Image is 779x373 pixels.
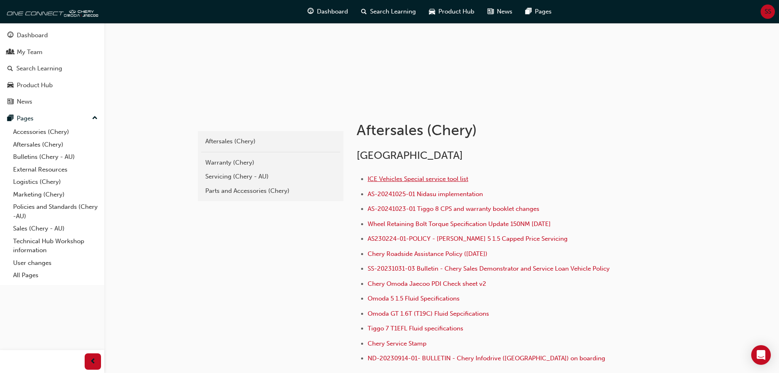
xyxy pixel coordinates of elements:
span: guage-icon [308,7,314,17]
div: Parts and Accessories (Chery) [205,186,336,196]
span: people-icon [7,49,13,56]
a: news-iconNews [481,3,519,20]
a: Aftersales (Chery) [201,134,340,149]
h1: Aftersales (Chery) [357,121,625,139]
a: My Team [3,45,101,60]
span: Search Learning [370,7,416,16]
a: Chery Service Stamp [368,340,427,347]
a: Bulletins (Chery - AU) [10,151,101,163]
span: SS [765,7,771,16]
a: Parts and Accessories (Chery) [201,184,340,198]
a: Tiggo 7 T1EFL Fluid specifications [368,325,463,332]
div: Warranty (Chery) [205,158,336,167]
img: oneconnect [4,3,98,20]
a: Warranty (Chery) [201,156,340,170]
a: search-iconSearch Learning [355,3,422,20]
div: Pages [17,114,34,123]
a: pages-iconPages [519,3,558,20]
a: Marketing (Chery) [10,188,101,201]
a: External Resources [10,163,101,176]
a: Dashboard [3,28,101,43]
div: Dashboard [17,31,48,40]
div: News [17,97,32,106]
div: My Team [17,47,43,57]
a: Aftersales (Chery) [10,138,101,151]
a: Sales (Chery - AU) [10,222,101,235]
span: Pages [535,7,552,16]
a: ND-20230914-01- BULLETIN - Chery Infodrive ([GEOGRAPHIC_DATA]) on boarding [368,355,605,362]
span: guage-icon [7,32,13,39]
a: Chery Roadside Assistance Policy ([DATE]) [368,250,487,258]
a: ICE Vehicles Special service tool list [368,175,468,183]
button: SS [761,5,775,19]
a: Chery Omoda Jaecoo PDI Check sheet v2 [368,280,486,287]
a: Servicing (Chery - AU) [201,170,340,184]
div: Product Hub [17,81,53,90]
span: car-icon [429,7,435,17]
a: Omoda 5 1.5 Fluid Specifications [368,295,460,302]
a: News [3,94,101,109]
a: Search Learning [3,61,101,76]
button: DashboardMy TeamSearch LearningProduct HubNews [3,26,101,111]
a: Technical Hub Workshop information [10,235,101,257]
a: Policies and Standards (Chery -AU) [10,201,101,222]
span: Dashboard [317,7,348,16]
a: Logistics (Chery) [10,176,101,188]
a: car-iconProduct Hub [422,3,481,20]
span: prev-icon [90,357,96,367]
div: Aftersales (Chery) [205,137,336,146]
a: User changes [10,257,101,269]
span: [GEOGRAPHIC_DATA] [357,149,463,162]
button: Pages [3,111,101,126]
a: guage-iconDashboard [301,3,355,20]
div: Search Learning [16,64,62,73]
span: news-icon [487,7,494,17]
span: News [497,7,512,16]
a: Wheel Retaining Bolt Torque Specification Update 150NM [DATE] [368,220,551,228]
span: car-icon [7,82,13,89]
a: Product Hub [3,78,101,93]
a: Accessories (Chery) [10,126,101,138]
a: AS-20241025-01 Nidasu implementation [368,190,483,198]
a: AS230224-01-POLICY - [PERSON_NAME] 5 1.5 Capped Price Servicing [368,235,568,242]
span: pages-icon [7,115,13,122]
span: search-icon [7,65,13,72]
a: Omoda GT 1.6T (T19C) Fluid Sepcifications [368,310,489,317]
div: Servicing (Chery - AU) [205,172,336,181]
div: Open Intercom Messenger [751,345,771,365]
span: pages-icon [525,7,532,17]
span: up-icon [92,113,98,124]
span: search-icon [361,7,367,17]
a: SS-20231031-03 Bulletin - Chery Sales Demonstrator and Service Loan Vehicle Policy [368,265,610,272]
span: Product Hub [438,7,474,16]
a: AS-20241023-01 Tiggo 8 CPS and warranty booklet changes [368,205,539,212]
span: news-icon [7,98,13,106]
a: All Pages [10,269,101,282]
